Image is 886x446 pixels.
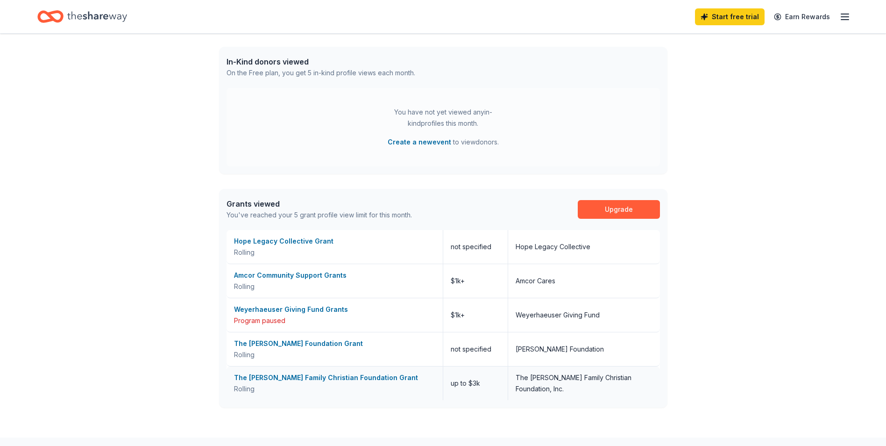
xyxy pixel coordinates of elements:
span: to view donors . [388,137,499,148]
div: $1k+ [443,264,508,298]
div: up to $3k [443,367,508,400]
button: Create a newevent [388,137,451,148]
a: Earn Rewards [768,8,836,25]
div: Weyerhaeuser Giving Fund [516,309,600,321]
div: not specified [443,230,508,264]
div: not specified [443,332,508,366]
div: Hope Legacy Collective [516,241,590,252]
a: Upgrade [578,200,660,219]
div: Amcor Cares [516,275,555,287]
a: Start free trial [695,8,765,25]
div: Amcor Community Support Grants [234,270,435,281]
div: Rolling [234,281,435,292]
div: On the Free plan, you get 5 in-kind profile views each month. [227,67,415,79]
div: You've reached your 5 grant profile view limit for this month. [227,209,412,221]
div: Grants viewed [227,198,412,209]
div: Rolling [234,349,435,360]
div: $1k+ [443,298,508,332]
div: Weyerhaeuser Giving Fund Grants [234,304,435,315]
div: The [PERSON_NAME] Family Christian Foundation Grant [234,372,435,383]
div: Hope Legacy Collective Grant [234,236,435,247]
a: Home [37,6,127,28]
div: The [PERSON_NAME] Family Christian Foundation, Inc. [516,372,652,395]
div: [PERSON_NAME] Foundation [516,344,604,355]
div: The [PERSON_NAME] Foundation Grant [234,338,435,349]
div: Program paused [234,315,435,326]
div: Rolling [234,247,435,258]
div: You have not yet viewed any in-kind profiles this month. [385,107,502,129]
div: Rolling [234,383,435,395]
div: In-Kind donors viewed [227,56,415,67]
